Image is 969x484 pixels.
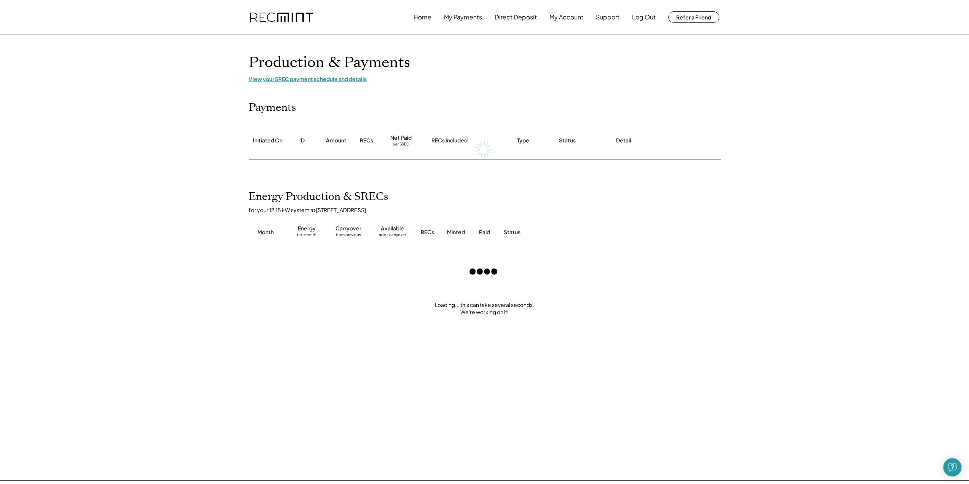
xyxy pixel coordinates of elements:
button: Refer a Friend [668,11,719,23]
div: from previous [336,232,361,240]
div: Loading... this can take several seconds. We're working on it! [241,301,728,316]
button: Log Out [632,10,656,25]
button: Direct Deposit [495,10,537,25]
button: My Account [549,10,583,25]
div: RECs Included [431,137,468,144]
div: Open Intercom Messenger [943,458,961,476]
img: recmint-logotype%403x.png [250,13,313,22]
div: this month [297,232,316,240]
h1: Production & Payments [249,54,721,72]
div: RECs [360,137,373,144]
div: RECs [421,228,434,236]
div: Minted [447,228,465,236]
button: My Payments [444,10,482,25]
div: View your SREC payment schedule and details [249,75,721,82]
div: for your 12.15 kW system at [STREET_ADDRESS] [249,206,728,213]
div: Status [504,228,633,236]
div: Initiated On [253,137,283,144]
h2: Payments [249,101,296,114]
div: Carryover [335,225,361,232]
div: Available [381,225,404,232]
h2: Energy Production & SRECs [249,190,388,203]
div: Type [517,137,529,144]
div: Status [559,137,576,144]
div: Net Paid [390,134,412,142]
button: Support [596,10,619,25]
div: Month [257,228,274,236]
div: Amount [326,137,346,144]
div: Paid [479,228,490,236]
div: Energy [298,225,316,232]
div: ID [299,137,305,144]
div: per SREC [393,142,409,147]
button: Home [413,10,431,25]
div: Detail [616,137,631,144]
div: adds carryover [379,232,406,240]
